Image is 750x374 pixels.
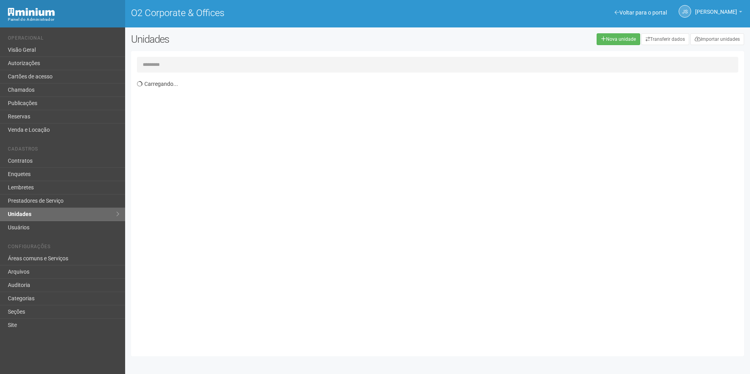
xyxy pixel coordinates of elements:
div: Painel do Administrador [8,16,119,23]
a: Importar unidades [690,33,744,45]
a: JS [679,5,691,18]
a: Transferir dados [641,33,689,45]
h2: Unidades [131,33,380,45]
li: Cadastros [8,146,119,154]
li: Configurações [8,244,119,252]
h1: O2 Corporate & Offices [131,8,432,18]
li: Operacional [8,35,119,44]
a: Voltar para o portal [615,9,667,16]
a: Nova unidade [597,33,640,45]
span: Jeferson Souza [695,1,737,15]
a: [PERSON_NAME] [695,10,742,16]
img: Minium [8,8,55,16]
div: Carregando... [137,76,744,350]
